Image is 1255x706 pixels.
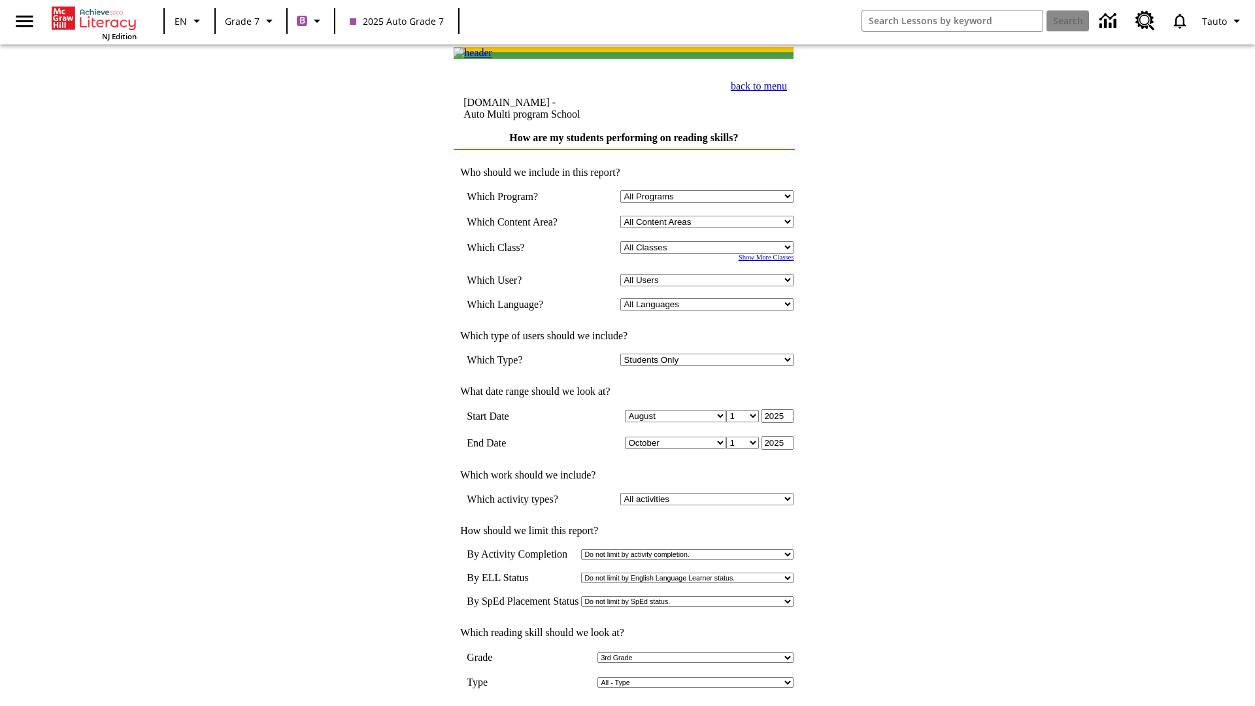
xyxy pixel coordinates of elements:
[454,47,492,59] img: header
[1197,9,1250,33] button: Profile/Settings
[225,14,259,28] span: Grade 7
[467,572,578,584] td: By ELL Status
[102,31,137,41] span: NJ Edition
[454,167,794,178] td: Who should we include in this report?
[5,2,44,41] button: Open side menu
[467,409,577,423] td: Start Date
[292,9,330,33] button: Boost Class color is purple. Change class color
[731,80,787,92] a: back to menu
[454,386,794,397] td: What date range should we look at?
[220,9,282,33] button: Grade: Grade 7, Select a grade
[463,97,663,120] td: [DOMAIN_NAME] -
[467,241,577,254] td: Which Class?
[1092,3,1128,39] a: Data Center
[739,254,794,261] a: Show More Classes
[467,596,578,607] td: By SpEd Placement Status
[463,109,580,120] nobr: Auto Multi program School
[1202,14,1227,28] span: Tauto
[299,12,305,29] span: B
[454,525,794,537] td: How should we limit this report?
[1128,3,1163,39] a: Resource Center, Will open in new tab
[467,652,504,664] td: Grade
[454,330,794,342] td: Which type of users should we include?
[862,10,1043,31] input: search field
[175,14,187,28] span: EN
[1163,4,1197,38] a: Notifications
[467,274,577,286] td: Which User?
[350,14,444,28] span: 2025 Auto Grade 7
[467,190,577,203] td: Which Program?
[467,493,577,505] td: Which activity types?
[467,677,498,688] td: Type
[454,627,794,639] td: Which reading skill should we look at?
[509,132,738,143] a: How are my students performing on reading skills?
[467,298,577,311] td: Which Language?
[169,9,210,33] button: Language: EN, Select a language
[467,354,577,366] td: Which Type?
[52,4,137,41] div: Home
[467,436,577,450] td: End Date
[467,548,578,560] td: By Activity Completion
[454,469,794,481] td: Which work should we include?
[467,216,558,227] nobr: Which Content Area?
